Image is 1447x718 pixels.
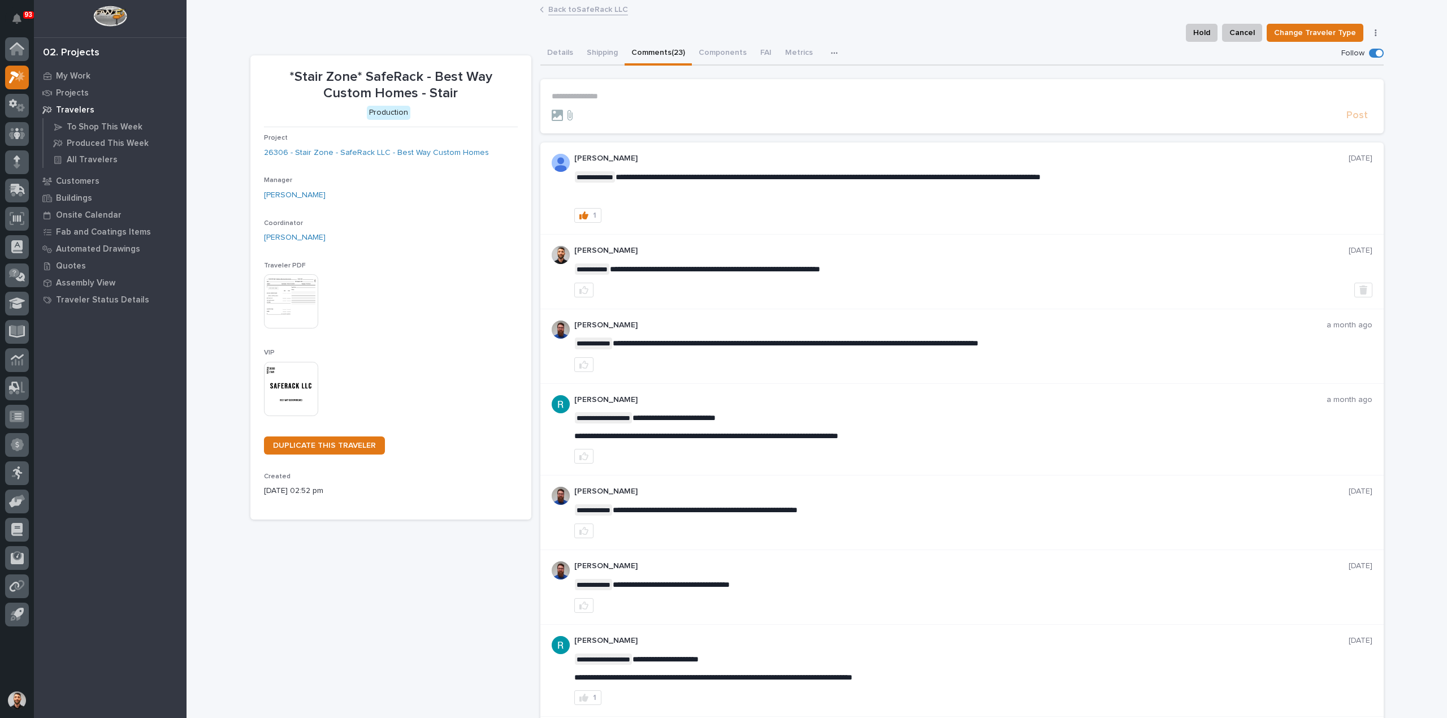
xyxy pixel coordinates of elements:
[574,321,1327,330] p: [PERSON_NAME]
[552,154,570,172] img: AOh14GjpcA6ydKGAvwfezp8OhN30Q3_1BHk5lQOeczEvCIoEuGETHm2tT-JUDAHyqffuBe4ae2BInEDZwLlH3tcCd_oYlV_i4...
[14,14,29,32] div: Notifications93
[56,176,99,187] p: Customers
[574,598,593,613] button: like this post
[574,154,1349,163] p: [PERSON_NAME]
[1222,24,1262,42] button: Cancel
[692,42,753,66] button: Components
[552,395,570,413] img: ACg8ocLIQ8uTLu8xwXPI_zF_j4cWilWA_If5Zu0E3tOGGkFk=s96-c
[1342,109,1372,122] button: Post
[56,278,115,288] p: Assembly View
[56,210,122,220] p: Onsite Calendar
[273,442,376,449] span: DUPLICATE THIS TRAVELER
[5,7,29,31] button: Notifications
[34,291,187,308] a: Traveler Status Details
[56,105,94,115] p: Travelers
[56,261,86,271] p: Quotes
[264,473,291,480] span: Created
[574,208,601,223] button: 1
[574,487,1349,496] p: [PERSON_NAME]
[1327,321,1372,330] p: a month ago
[574,395,1327,405] p: [PERSON_NAME]
[25,11,32,19] p: 93
[1354,283,1372,297] button: Delete post
[1229,26,1255,40] span: Cancel
[34,101,187,118] a: Travelers
[264,177,292,184] span: Manager
[574,524,593,538] button: like this post
[593,211,596,219] div: 1
[1346,109,1368,122] span: Post
[264,135,288,141] span: Project
[580,42,625,66] button: Shipping
[552,487,570,505] img: 6hTokn1ETDGPf9BPokIQ
[44,135,187,151] a: Produced This Week
[264,436,385,455] a: DUPLICATE THIS TRAVELER
[67,122,142,132] p: To Shop This Week
[264,220,303,227] span: Coordinator
[1267,24,1363,42] button: Change Traveler Type
[778,42,820,66] button: Metrics
[753,42,778,66] button: FAI
[552,246,570,264] img: AGNmyxaji213nCK4JzPdPN3H3CMBhXDSA2tJ_sy3UIa5=s96-c
[1186,24,1218,42] button: Hold
[593,694,596,702] div: 1
[552,636,570,654] img: ACg8ocLIQ8uTLu8xwXPI_zF_j4cWilWA_If5Zu0E3tOGGkFk=s96-c
[67,155,118,165] p: All Travelers
[34,189,187,206] a: Buildings
[574,690,601,705] button: 1
[1341,49,1364,58] p: Follow
[34,257,187,274] a: Quotes
[56,295,149,305] p: Traveler Status Details
[1349,487,1372,496] p: [DATE]
[56,244,140,254] p: Automated Drawings
[56,227,151,237] p: Fab and Coatings Items
[34,67,187,84] a: My Work
[552,321,570,339] img: 6hTokn1ETDGPf9BPokIQ
[1327,395,1372,405] p: a month ago
[56,88,89,98] p: Projects
[264,147,489,159] a: 26306 - Stair Zone - SafeRack LLC - Best Way Custom Homes
[44,152,187,167] a: All Travelers
[574,283,593,297] button: like this post
[540,42,580,66] button: Details
[574,561,1349,571] p: [PERSON_NAME]
[264,69,518,102] p: *Stair Zone* SafeRack - Best Way Custom Homes - Stair
[625,42,692,66] button: Comments (23)
[34,172,187,189] a: Customers
[1349,636,1372,646] p: [DATE]
[43,47,99,59] div: 02. Projects
[1274,26,1356,40] span: Change Traveler Type
[34,240,187,257] a: Automated Drawings
[1349,561,1372,571] p: [DATE]
[264,262,306,269] span: Traveler PDF
[44,119,187,135] a: To Shop This Week
[34,206,187,223] a: Onsite Calendar
[5,689,29,712] button: users-avatar
[264,232,326,244] a: [PERSON_NAME]
[56,193,92,204] p: Buildings
[34,223,187,240] a: Fab and Coatings Items
[34,84,187,101] a: Projects
[1193,26,1210,40] span: Hold
[574,246,1349,256] p: [PERSON_NAME]
[264,349,275,356] span: VIP
[93,6,127,27] img: Workspace Logo
[264,189,326,201] a: [PERSON_NAME]
[574,636,1349,646] p: [PERSON_NAME]
[67,139,149,149] p: Produced This Week
[1349,154,1372,163] p: [DATE]
[56,71,90,81] p: My Work
[1349,246,1372,256] p: [DATE]
[548,2,628,15] a: Back toSafeRack LLC
[367,106,410,120] div: Production
[34,274,187,291] a: Assembly View
[574,357,593,372] button: like this post
[574,449,593,464] button: like this post
[264,485,518,497] p: [DATE] 02:52 pm
[552,561,570,579] img: 6hTokn1ETDGPf9BPokIQ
